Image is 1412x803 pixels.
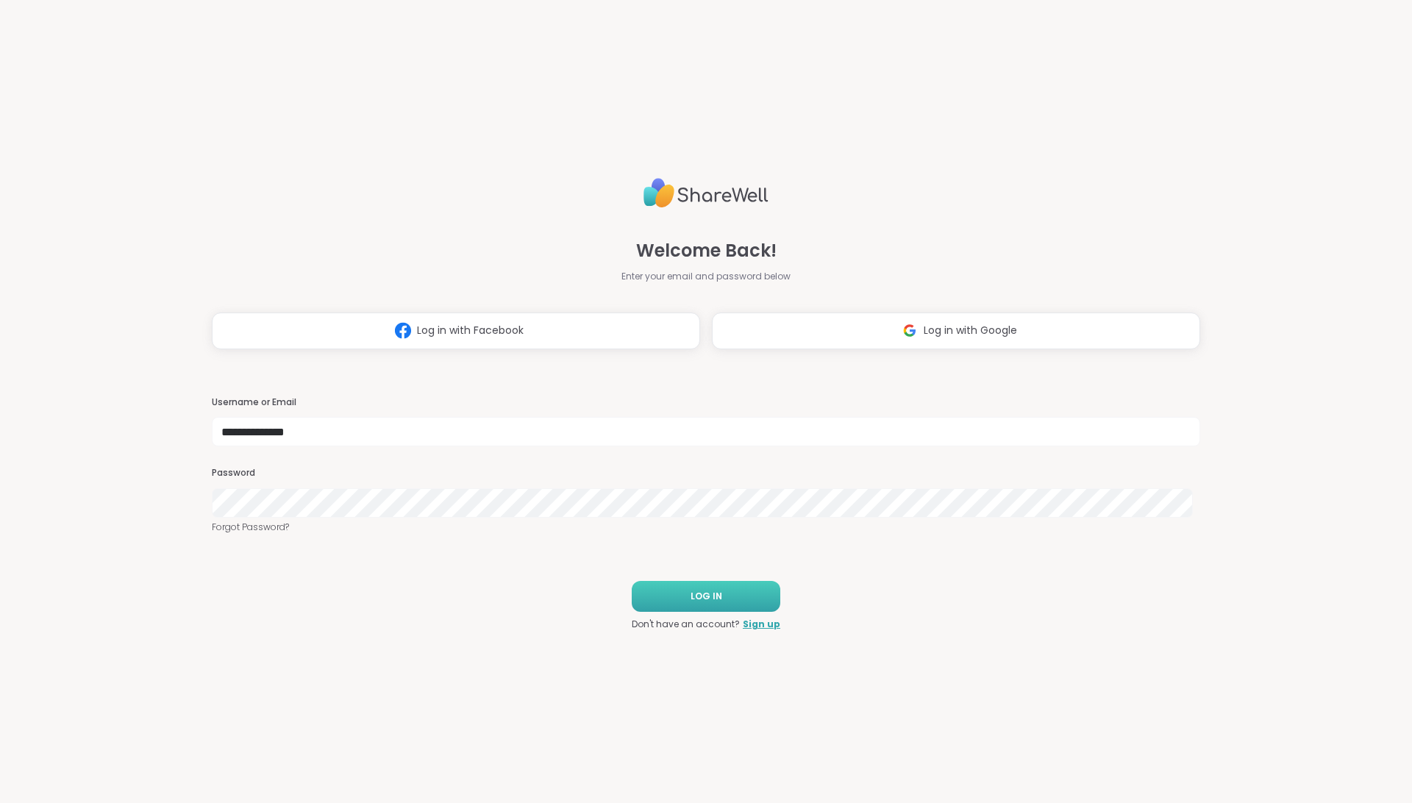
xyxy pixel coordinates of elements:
a: Forgot Password? [212,521,1200,534]
button: LOG IN [632,581,780,612]
span: Log in with Facebook [417,323,524,338]
img: ShareWell Logo [643,172,769,214]
span: Welcome Back! [636,238,777,264]
img: ShareWell Logomark [389,317,417,344]
img: ShareWell Logomark [896,317,924,344]
span: Don't have an account? [632,618,740,631]
span: Log in with Google [924,323,1017,338]
span: LOG IN [691,590,722,603]
button: Log in with Facebook [212,313,700,349]
button: Log in with Google [712,313,1200,349]
span: Enter your email and password below [621,270,791,283]
h3: Password [212,467,1200,479]
h3: Username or Email [212,396,1200,409]
a: Sign up [743,618,780,631]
